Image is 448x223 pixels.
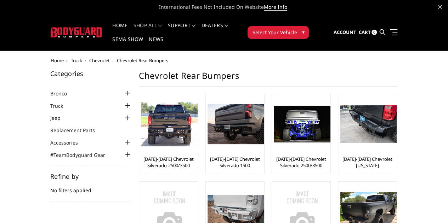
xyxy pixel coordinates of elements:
[51,27,103,37] img: BODYGUARD BUMPERS
[252,29,297,36] span: Select Your Vehicle
[50,114,69,122] a: Jeep
[112,37,143,51] a: SEMA Show
[89,57,110,64] a: Chevrolet
[139,70,398,87] h1: Chevrolet Rear Bumpers
[50,102,72,110] a: Truck
[333,23,356,42] a: Account
[141,156,196,169] a: [DATE]-[DATE] Chevrolet Silverado 2500/3500
[50,90,76,97] a: Bronco
[340,156,395,169] a: [DATE]-[DATE] Chevrolet [US_STATE]
[117,57,168,64] span: Chevrolet Rear Bumpers
[168,23,196,37] a: Support
[333,29,356,35] span: Account
[112,23,127,37] a: Home
[50,139,87,146] a: Accessories
[50,173,132,201] div: No filters applied
[51,57,64,64] a: Home
[358,29,370,35] span: Cart
[71,57,82,64] a: Truck
[50,173,132,180] h5: Refine by
[208,156,262,169] a: [DATE]-[DATE] Chevrolet Silverado 1500
[50,151,114,159] a: #TeamBodyguard Gear
[50,127,104,134] a: Replacement Parts
[274,156,329,169] a: [DATE]-[DATE] Chevrolet Silverado 2500/3500
[50,70,132,77] h5: Categories
[264,4,287,11] a: More Info
[358,23,377,42] a: Cart 0
[134,23,162,37] a: shop all
[302,28,304,36] span: ▾
[248,26,309,39] button: Select Your Vehicle
[372,30,377,35] span: 0
[202,23,228,37] a: Dealers
[149,37,163,51] a: News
